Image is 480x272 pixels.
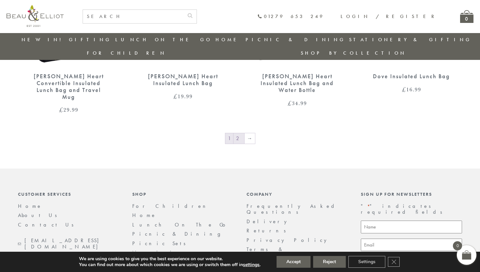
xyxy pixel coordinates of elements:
a: Home [216,36,242,43]
a: Returns [247,227,290,234]
a: Page 2 [233,133,244,144]
a: Home [18,203,42,209]
a: 01279 653 249 [257,14,324,19]
a: Lunch On The Go [115,36,212,43]
p: You can find out more about which cookies we are using or switch them off in . [79,262,261,268]
a: Picnic & Dining [132,230,227,237]
a: Gifting [69,36,111,43]
span: £ [173,92,178,100]
button: Close GDPR Cookie Banner [388,257,400,267]
a: Contact Us [18,221,78,228]
a: 0 [460,10,473,23]
a: For Children [132,203,211,209]
div: [PERSON_NAME] Heart Insulated Lunch Bag and Water Bottle [258,73,336,93]
button: Settings [348,256,385,268]
span: 0 [453,241,462,250]
div: Customer Services [18,191,119,197]
input: Email [361,239,462,251]
a: Shop by collection [301,50,406,56]
a: For Children [87,50,166,56]
span: Page 1 [225,133,233,144]
p: " " indicates required fields [361,203,462,215]
a: Privacy Policy [247,237,330,244]
a: Picnic & Dining [246,36,345,43]
p: We are using cookies to give you the best experience on our website. [79,256,261,262]
div: [PERSON_NAME] Heart Insulated Lunch Bag [144,73,222,86]
input: SEARCH [83,10,184,23]
div: [PERSON_NAME] Heart Convertible Insulated Lunch Bag and Travel Mug [29,73,108,100]
a: About Us [18,212,61,219]
nav: Product Pagination [18,133,462,146]
bdi: 19.99 [173,92,193,100]
a: Stationery & Gifting [349,36,472,43]
button: settings [243,262,260,268]
span: £ [59,106,63,114]
bdi: 34.99 [288,99,307,107]
a: Login / Register [341,13,437,20]
a: New in! [132,249,176,256]
div: Company [247,191,348,197]
div: Dove Insulated Lunch Bag [372,73,451,80]
button: Accept [277,256,311,268]
a: → [245,133,255,144]
bdi: 29.99 [59,106,78,114]
span: £ [288,99,292,107]
a: New in! [22,36,65,43]
a: Home [132,212,156,219]
a: [EMAIL_ADDRESS][DOMAIN_NAME] [18,238,119,250]
a: Lunch On The Go [132,221,229,228]
bdi: 16.99 [402,85,421,93]
div: Sign up for newsletters [361,191,462,197]
button: Reject [313,256,346,268]
div: Shop [132,191,233,197]
a: Terms & Conditions [247,246,312,259]
a: Frequently Asked Questions [247,203,338,215]
img: logo [7,5,64,27]
a: Picnic Sets [132,240,190,247]
a: Delivery [247,218,290,225]
input: Name [361,221,462,233]
span: £ [402,85,406,93]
